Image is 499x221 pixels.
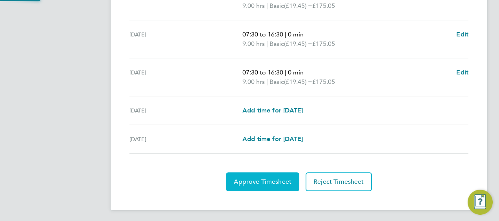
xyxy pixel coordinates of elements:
div: [DATE] [129,30,242,49]
span: Edit [456,69,468,76]
span: Edit [456,31,468,38]
span: (£19.45) = [284,78,312,85]
span: Basic [270,39,284,49]
span: Reject Timesheet [313,178,364,186]
a: Edit [456,30,468,39]
span: 07:30 to 16:30 [242,31,283,38]
span: 0 min [288,69,304,76]
span: 9.00 hrs [242,40,265,47]
span: 9.00 hrs [242,2,265,9]
span: (£19.45) = [284,40,312,47]
span: | [266,78,268,85]
button: Reject Timesheet [306,172,372,191]
span: Basic [270,77,284,87]
span: (£19.45) = [284,2,312,9]
span: | [285,69,286,76]
div: [DATE] [129,106,242,115]
span: Basic [270,1,284,11]
button: Approve Timesheet [226,172,299,191]
span: Add time for [DATE] [242,135,303,143]
span: Add time for [DATE] [242,107,303,114]
span: | [266,40,268,47]
a: Add time for [DATE] [242,134,303,144]
div: [DATE] [129,134,242,144]
span: £175.05 [312,2,335,9]
span: 9.00 hrs [242,78,265,85]
span: | [266,2,268,9]
span: £175.05 [312,78,335,85]
a: Edit [456,68,468,77]
span: £175.05 [312,40,335,47]
span: 07:30 to 16:30 [242,69,283,76]
a: Add time for [DATE] [242,106,303,115]
span: Approve Timesheet [234,178,291,186]
span: | [285,31,286,38]
button: Engage Resource Center [468,190,493,215]
div: [DATE] [129,68,242,87]
span: 0 min [288,31,304,38]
